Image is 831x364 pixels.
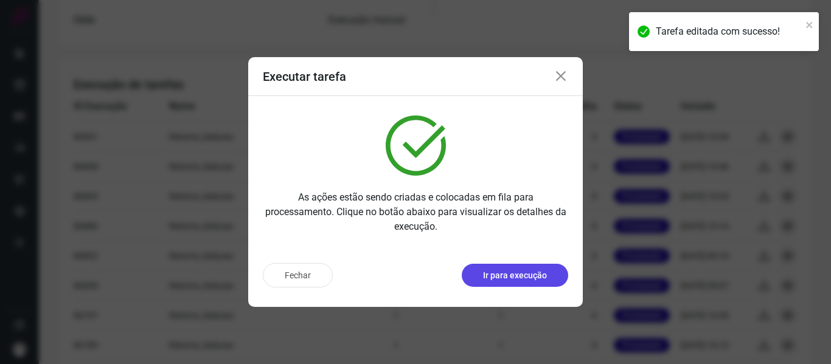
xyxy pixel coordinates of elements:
p: Ir para execução [483,269,547,282]
button: close [805,17,814,32]
button: Ir para execução [462,264,568,287]
button: Fechar [263,263,333,287]
img: verified.svg [386,115,446,176]
div: Tarefa editada com sucesso! [656,24,802,39]
p: As ações estão sendo criadas e colocadas em fila para processamento. Clique no botão abaixo para ... [263,190,568,234]
h3: Executar tarefa [263,69,346,84]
